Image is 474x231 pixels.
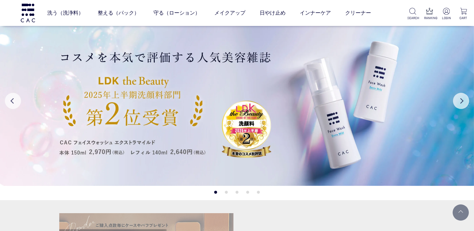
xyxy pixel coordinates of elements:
button: Next [453,93,469,109]
a: メイクアップ [214,4,245,22]
a: RANKING [424,8,435,20]
a: クリーナー [345,4,371,22]
a: LOGIN [441,8,452,20]
a: インナーケア [300,4,331,22]
a: 日やけ止め [260,4,286,22]
button: 4 of 5 [246,191,249,194]
p: LOGIN [441,16,452,20]
a: CART [458,8,468,20]
img: logo [20,4,36,22]
button: 5 of 5 [257,191,260,194]
button: 2 of 5 [225,191,228,194]
button: Previous [5,93,21,109]
p: RANKING [424,16,435,20]
p: SEARCH [407,16,418,20]
a: SEARCH [407,8,418,20]
a: 守る（ローション） [153,4,200,22]
p: CART [458,16,468,20]
a: 洗う（洗浄料） [47,4,84,22]
a: 整える（パック） [98,4,139,22]
button: 3 of 5 [236,191,239,194]
button: 1 of 5 [214,191,217,194]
